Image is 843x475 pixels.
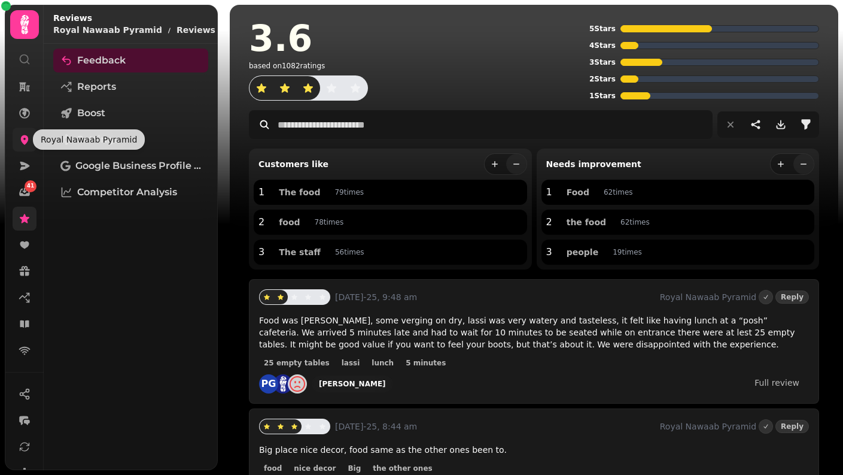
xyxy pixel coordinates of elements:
[53,49,208,72] a: Feedback
[279,248,321,256] span: The staff
[775,291,809,304] button: Reply
[53,101,208,125] a: Boost
[335,420,655,432] p: [DATE]-25, 8:44 am
[269,214,309,230] button: food
[567,218,606,226] span: the food
[745,374,809,391] a: Full review
[373,465,432,472] span: the other ones
[759,419,773,434] button: Marked as done
[258,245,264,259] p: 3
[27,182,35,190] span: 41
[557,184,599,200] button: Food
[13,180,36,204] a: 41
[613,247,642,257] p: 19 time s
[33,129,145,150] div: Royal Nawaab Pyramid
[279,218,300,226] span: food
[75,159,201,173] span: Google Business Profile (Beta)
[557,214,616,230] button: the food
[334,187,364,197] p: 79 time s
[53,75,208,99] a: Reports
[264,359,330,367] span: 25 empty tables
[259,316,795,349] span: Food was [PERSON_NAME], some verging on dry, lassi was very watery and tasteless, it felt like ha...
[53,12,225,24] h2: Reviews
[273,76,297,100] button: star
[589,41,616,50] p: 4 Stars
[279,188,320,196] span: The food
[775,420,809,433] button: Reply
[567,248,598,256] span: people
[660,420,756,432] p: Royal Nawaab Pyramid
[567,188,589,196] span: Food
[604,187,633,197] p: 62 time s
[793,154,814,174] button: less
[287,419,302,434] button: star
[781,423,804,430] span: Reply
[348,465,361,472] span: Big
[269,184,330,200] button: The food
[781,294,804,301] span: Reply
[77,185,177,199] span: Competitor Analysis
[335,247,364,257] p: 56 time s
[368,462,437,474] button: the other ones
[77,106,105,120] span: Boost
[53,180,208,204] a: Competitor Analysis
[264,465,282,472] span: food
[319,379,386,389] div: [PERSON_NAME]
[754,377,799,389] div: Full review
[53,128,208,152] a: Settings
[273,290,288,304] button: star
[620,217,650,227] p: 62 time s
[315,217,344,227] p: 78 time s
[771,154,791,174] button: more
[249,61,325,71] p: based on 1082 ratings
[401,357,451,369] button: 5 minutes
[53,24,162,36] p: Royal Nawaab Pyramid
[301,419,315,434] button: star
[589,74,616,84] p: 2 Stars
[660,291,756,303] p: Royal Nawaab Pyramid
[315,419,330,434] button: star
[312,376,393,392] a: [PERSON_NAME]
[546,245,552,259] p: 3
[269,244,330,260] button: The staff
[406,359,446,367] span: 5 minutes
[589,58,616,67] p: 3 Stars
[294,465,336,472] span: nice decor
[53,24,225,36] nav: breadcrumb
[342,359,360,367] span: lassi
[315,290,330,304] button: star
[261,379,276,389] span: PG
[589,91,616,101] p: 1 Stars
[260,290,274,304] button: star
[258,185,264,199] p: 1
[259,357,334,369] button: 25 empty tables
[296,76,320,100] button: star
[546,215,552,229] p: 2
[335,291,655,303] p: [DATE]-25, 9:48 am
[719,113,742,137] button: reset filters
[273,374,293,394] img: st.png
[319,76,343,100] button: star
[249,20,312,56] h2: 3.6
[289,462,340,474] button: nice decor
[273,419,288,434] button: star
[254,158,328,170] p: Customers like
[53,154,208,178] a: Google Business Profile (Beta)
[337,357,365,369] button: lassi
[77,80,116,94] span: Reports
[260,419,274,434] button: star
[343,462,366,474] button: Big
[287,290,302,304] button: star
[259,462,287,474] button: food
[759,290,773,304] button: Marked as done
[794,113,818,137] button: filter
[367,357,398,369] button: lunch
[769,113,793,137] button: download
[546,185,552,199] p: 1
[541,158,641,170] p: Needs improvement
[372,359,394,367] span: lunch
[485,154,505,174] button: more
[506,154,527,174] button: less
[176,24,225,36] button: Reviews
[44,44,218,470] nav: Tabs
